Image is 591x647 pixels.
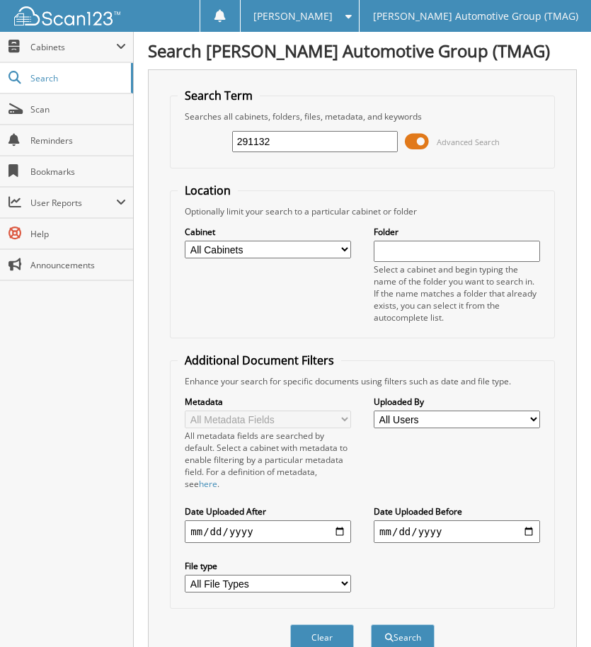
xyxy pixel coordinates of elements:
div: Select a cabinet and begin typing the name of the folder you want to search in. If the name match... [374,263,540,323]
span: User Reports [30,197,116,209]
span: Help [30,228,126,240]
label: File type [185,560,351,572]
span: Search [30,72,124,84]
span: Reminders [30,134,126,147]
span: Cabinets [30,41,116,53]
legend: Search Term [178,88,260,103]
h1: Search [PERSON_NAME] Automotive Group (TMAG) [148,39,577,62]
span: [PERSON_NAME] Automotive Group (TMAG) [373,12,578,21]
label: Folder [374,226,540,238]
label: Cabinet [185,226,351,238]
span: Bookmarks [30,166,126,178]
div: All metadata fields are searched by default. Select a cabinet with metadata to enable filtering b... [185,430,351,490]
iframe: Chat Widget [520,579,591,647]
input: start [185,520,351,543]
div: Enhance your search for specific documents using filters such as date and file type. [178,375,546,387]
span: Announcements [30,259,126,271]
label: Uploaded By [374,396,540,408]
span: [PERSON_NAME] [253,12,333,21]
span: Scan [30,103,126,115]
label: Metadata [185,396,351,408]
legend: Additional Document Filters [178,353,341,368]
div: Optionally limit your search to a particular cabinet or folder [178,205,546,217]
input: end [374,520,540,543]
label: Date Uploaded Before [374,505,540,517]
span: Advanced Search [437,137,500,147]
div: Searches all cabinets, folders, files, metadata, and keywords [178,110,546,122]
a: here [199,478,217,490]
label: Date Uploaded After [185,505,351,517]
legend: Location [178,183,238,198]
img: scan123-logo-white.svg [14,6,120,25]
